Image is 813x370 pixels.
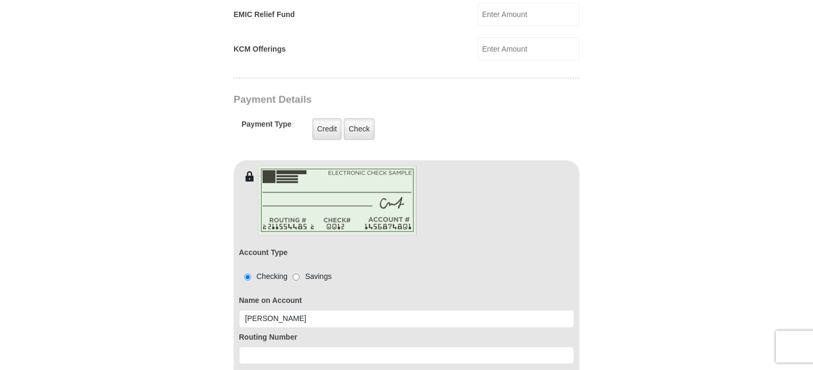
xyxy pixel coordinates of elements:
[234,44,286,55] label: KCM Offerings
[478,3,579,26] input: Enter Amount
[239,247,288,258] label: Account Type
[239,271,331,282] div: Checking Savings
[312,118,342,140] label: Credit
[234,94,505,106] h3: Payment Details
[478,37,579,61] input: Enter Amount
[239,295,574,306] label: Name on Account
[239,332,574,343] label: Routing Number
[344,118,375,140] label: Check
[258,166,417,235] img: check-en.png
[242,120,292,134] h5: Payment Type
[234,9,295,20] label: EMIC Relief Fund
